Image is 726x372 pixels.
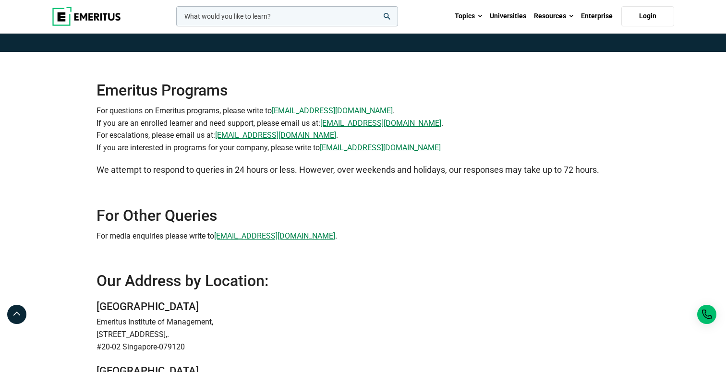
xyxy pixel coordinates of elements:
[97,341,629,353] p: #20-02 Singapore-079120
[97,328,629,341] p: [STREET_ADDRESS],.
[97,316,629,328] p: Emeritus Institute of Management,
[97,206,629,225] h2: For Other Queries
[97,105,629,154] p: For questions on Emeritus programs, please write to . If you are an enrolled learner and need sup...
[176,6,398,26] input: woocommerce-product-search-field-0
[214,230,335,242] a: [EMAIL_ADDRESS][DOMAIN_NAME]
[97,163,629,177] p: We attempt to respond to queries in 24 hours or less. However, over weekends and holidays, our re...
[320,142,441,154] a: [EMAIL_ADDRESS][DOMAIN_NAME]
[320,117,441,130] a: [EMAIL_ADDRESS][DOMAIN_NAME]
[97,52,629,100] h2: Emeritus Programs
[272,105,393,117] a: [EMAIL_ADDRESS][DOMAIN_NAME]
[215,129,336,142] a: [EMAIL_ADDRESS][DOMAIN_NAME]
[97,230,629,242] p: For media enquiries please write to .
[621,6,674,26] a: Login
[97,300,629,314] h3: [GEOGRAPHIC_DATA]
[97,271,629,290] h2: Our Address by Location:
